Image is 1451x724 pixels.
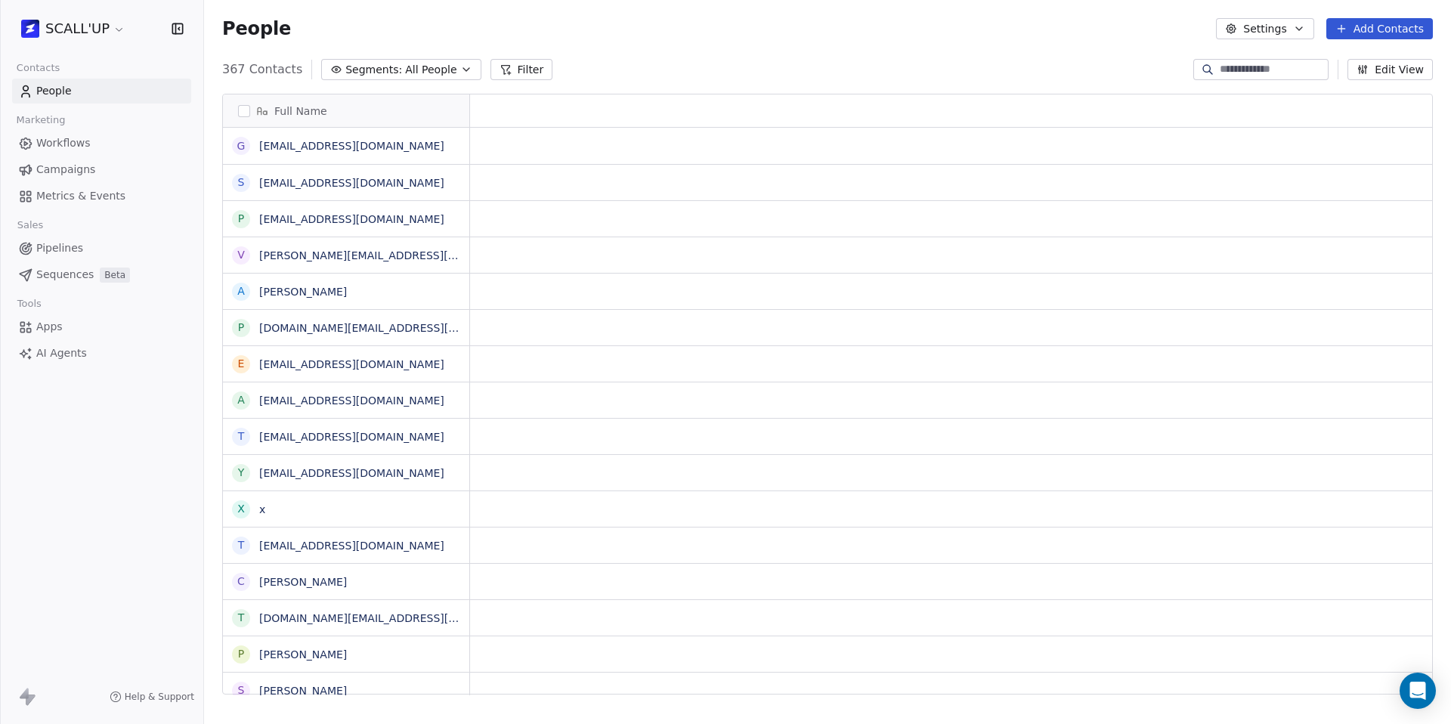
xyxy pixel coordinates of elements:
button: SCALL'UP [18,16,128,42]
a: Workflows [12,131,191,156]
button: Settings [1216,18,1313,39]
div: t [238,610,245,626]
span: Campaigns [36,162,95,178]
a: [DOMAIN_NAME][EMAIL_ADDRESS][DOMAIN_NAME] [259,612,533,624]
a: [PERSON_NAME] [259,286,347,298]
div: x [237,501,245,517]
span: Workflows [36,135,91,151]
span: All People [405,62,456,78]
div: S [238,682,245,698]
span: Tools [11,292,48,315]
a: Metrics & Events [12,184,191,209]
div: v [237,247,245,263]
span: 367 Contacts [222,60,302,79]
span: People [36,83,72,99]
div: Open Intercom Messenger [1400,673,1436,709]
a: [PERSON_NAME] [259,576,347,588]
span: AI Agents [36,345,87,361]
span: Pipelines [36,240,83,256]
a: Pipelines [12,236,191,261]
span: Segments: [345,62,402,78]
a: x [259,503,265,515]
div: C [237,574,245,589]
div: t [238,537,245,553]
a: [EMAIL_ADDRESS][DOMAIN_NAME] [259,177,444,189]
a: [PERSON_NAME] [259,648,347,661]
div: p [238,211,244,227]
a: SequencesBeta [12,262,191,287]
img: logo%20scall%20up%202%20(3).png [21,20,39,38]
span: Full Name [274,104,327,119]
div: a [237,392,245,408]
a: [EMAIL_ADDRESS][DOMAIN_NAME] [259,467,444,479]
span: Beta [100,268,130,283]
div: t [238,429,245,444]
span: Marketing [10,109,72,131]
span: Contacts [10,57,67,79]
span: Metrics & Events [36,188,125,204]
div: s [238,175,245,190]
div: g [237,138,246,154]
a: Campaigns [12,157,191,182]
a: [PERSON_NAME] [259,685,347,697]
a: [EMAIL_ADDRESS][DOMAIN_NAME] [259,540,444,552]
a: [EMAIL_ADDRESS][DOMAIN_NAME] [259,431,444,443]
a: [EMAIL_ADDRESS][DOMAIN_NAME] [259,140,444,152]
button: Edit View [1347,59,1433,80]
span: Apps [36,319,63,335]
span: Sequences [36,267,94,283]
a: [DOMAIN_NAME][EMAIL_ADDRESS][DOMAIN_NAME] [259,322,533,334]
span: SCALL'UP [45,19,110,39]
div: grid [223,128,470,695]
div: p [238,320,244,336]
a: People [12,79,191,104]
a: [EMAIL_ADDRESS][DOMAIN_NAME] [259,213,444,225]
button: Filter [490,59,553,80]
a: [EMAIL_ADDRESS][DOMAIN_NAME] [259,358,444,370]
a: AI Agents [12,341,191,366]
a: [PERSON_NAME][EMAIL_ADDRESS][PERSON_NAME][DOMAIN_NAME] [259,249,620,261]
div: A [237,283,245,299]
div: y [238,465,245,481]
div: Full Name [223,94,469,127]
span: People [222,17,291,40]
a: [EMAIL_ADDRESS][DOMAIN_NAME] [259,394,444,407]
div: e [238,356,245,372]
div: P [238,646,244,662]
a: Apps [12,314,191,339]
a: Help & Support [110,691,194,703]
button: Add Contacts [1326,18,1433,39]
span: Sales [11,214,50,237]
span: Help & Support [125,691,194,703]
